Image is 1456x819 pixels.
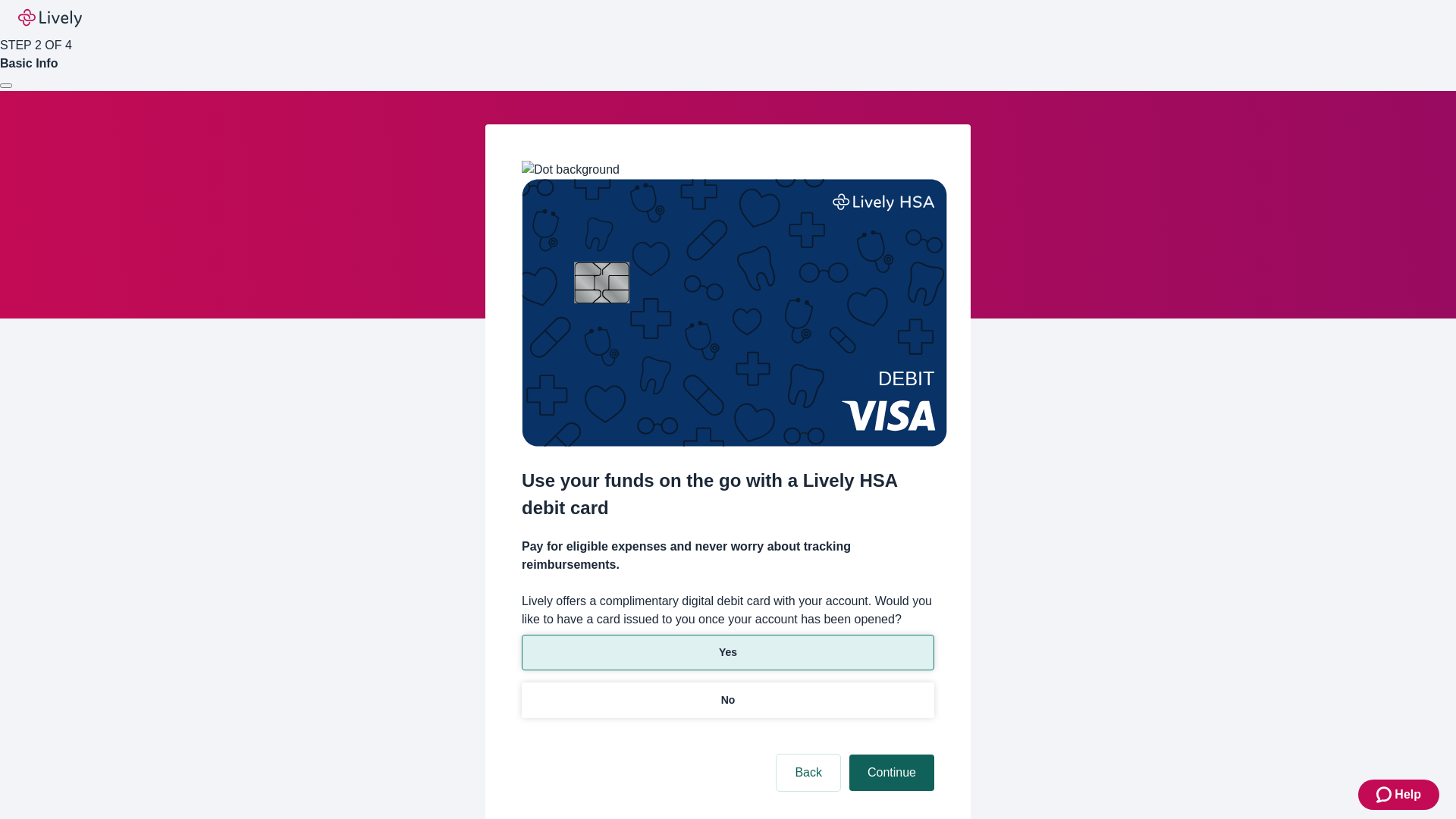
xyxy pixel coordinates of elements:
[18,9,82,27] img: Lively
[522,467,934,522] h2: Use your funds on the go with a Lively HSA debit card
[719,645,737,661] p: Yes
[522,161,620,179] img: Dot background
[522,538,934,574] h4: Pay for eligible expenses and never worry about tracking reimbursements.
[522,179,947,447] img: Debit card
[522,592,934,629] label: Lively offers a complimentary digital debit card with your account. Would you like to have a card...
[1376,786,1395,804] svg: Zendesk support icon
[777,755,840,791] button: Back
[1358,780,1439,810] button: Zendesk support iconHelp
[849,755,934,791] button: Continue
[1395,786,1421,804] span: Help
[721,692,736,708] p: No
[522,635,934,670] button: Yes
[522,682,934,718] button: No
